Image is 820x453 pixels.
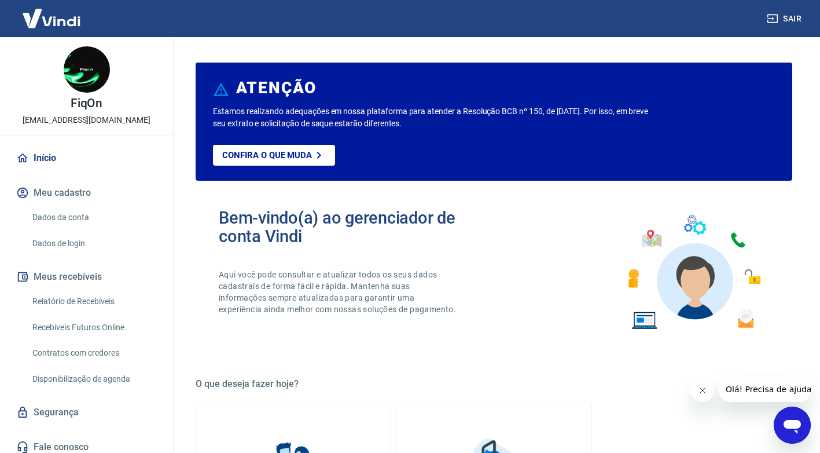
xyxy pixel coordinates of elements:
[213,105,663,130] p: Estamos realizando adequações em nossa plataforma para atender a Resolução BCB nº 150, de [DATE]....
[71,97,103,109] p: FiqOn
[7,8,97,17] span: Olá! Precisa de ajuda?
[222,150,312,160] p: Confira o que muda
[691,379,714,402] iframe: Fechar mensagem
[28,367,159,391] a: Disponibilização de agenda
[28,341,159,365] a: Contratos com credores
[28,232,159,255] a: Dados de login
[14,145,159,171] a: Início
[14,400,159,425] a: Segurança
[213,145,335,166] a: Confira o que muda
[236,82,317,94] h6: ATENÇÃO
[219,269,458,315] p: Aqui você pode consultar e atualizar todos os seus dados cadastrais de forma fácil e rápida. Mant...
[28,316,159,339] a: Recebíveis Futuros Online
[617,209,769,337] img: Imagem de um avatar masculino com diversos icones exemplificando as funcionalidades do gerenciado...
[774,407,811,444] iframe: Botão para abrir a janela de mensagens
[14,180,159,206] button: Meu cadastro
[28,290,159,313] a: Relatório de Recebíveis
[219,209,494,246] h2: Bem-vindo(a) ao gerenciador de conta Vindi
[28,206,159,229] a: Dados da conta
[196,378,792,390] h5: O que deseja fazer hoje?
[14,1,89,36] img: Vindi
[23,114,150,126] p: [EMAIL_ADDRESS][DOMAIN_NAME]
[764,8,806,30] button: Sair
[14,264,159,290] button: Meus recebíveis
[719,377,811,402] iframe: Mensagem da empresa
[64,46,110,93] img: ab0074d8-9ab8-4ee9-8770-ffd232dc6192.jpeg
